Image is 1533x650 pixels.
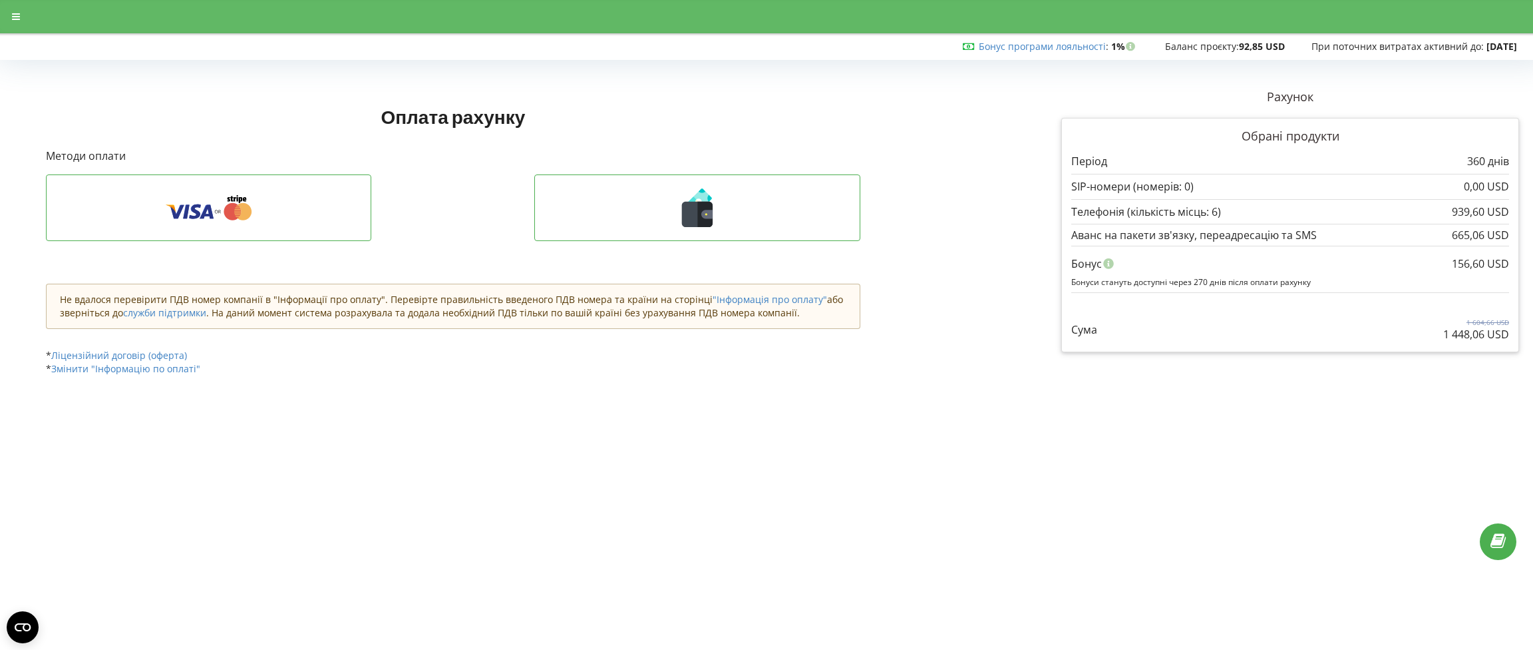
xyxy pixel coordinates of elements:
p: Сума [1071,322,1097,338]
button: Open CMP widget [7,611,39,643]
p: Період [1071,154,1107,169]
a: "Інформація про оплату" [713,293,827,306]
div: Бонус [1071,251,1509,276]
p: 360 днів [1467,154,1509,169]
p: Методи оплати [46,149,860,164]
div: 665,06 USD [1452,229,1509,241]
p: Бонуси стануть доступні через 270 днів після оплати рахунку [1071,276,1509,288]
div: Аванс на пакети зв'язку, переадресацію та SMS [1071,229,1509,241]
span: При поточних витратах активний до: [1311,40,1484,53]
p: SIP-номери (номерів: 0) [1071,179,1194,194]
strong: 92,85 USD [1239,40,1285,53]
strong: 1% [1111,40,1138,53]
span: : [979,40,1108,53]
p: 1 448,06 USD [1443,327,1509,342]
strong: [DATE] [1486,40,1517,53]
a: служби підтримки [123,306,206,319]
a: Бонус програми лояльності [979,40,1106,53]
span: Баланс проєкту: [1165,40,1239,53]
p: 939,60 USD [1452,204,1509,220]
a: Ліцензійний договір (оферта) [51,349,187,362]
p: Обрані продукти [1071,128,1509,145]
p: Телефонія (кількість місць: 6) [1071,204,1221,220]
div: Не вдалося перевірити ПДВ номер компанії в "Інформації про оплату". Перевірте правильність введен... [46,284,860,329]
p: 1 604,66 USD [1443,318,1509,327]
div: 156,60 USD [1452,251,1509,276]
p: 0,00 USD [1464,179,1509,194]
p: Рахунок [1061,89,1519,106]
h1: Оплата рахунку [46,105,860,129]
a: Змінити "Інформацію по оплаті" [51,362,200,375]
